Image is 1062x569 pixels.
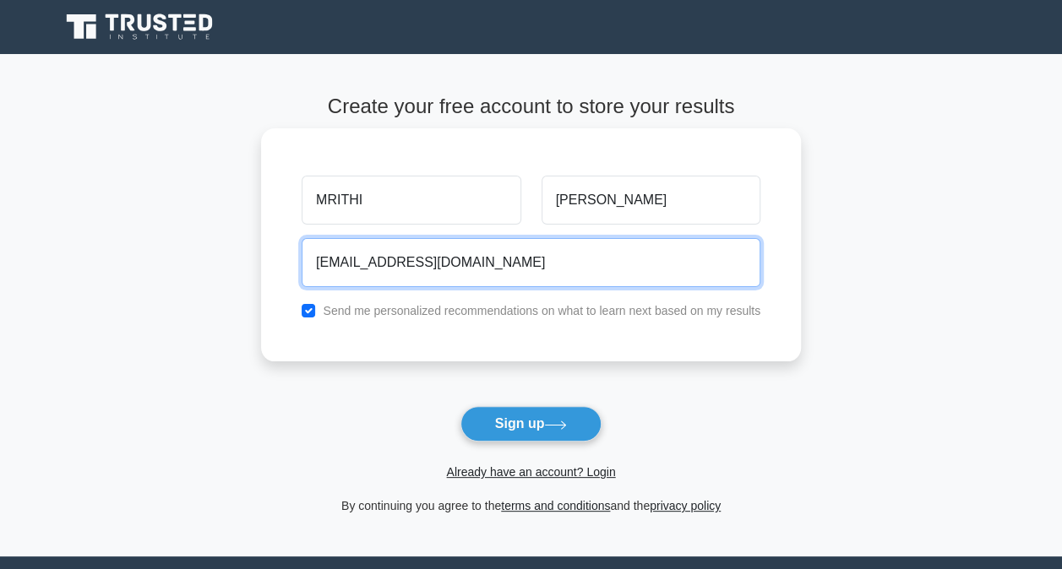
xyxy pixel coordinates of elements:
[302,238,760,287] input: Email
[323,304,760,317] label: Send me personalized recommendations on what to learn next based on my results
[542,176,760,225] input: Last name
[446,465,615,479] a: Already have an account? Login
[261,95,801,119] h4: Create your free account to store your results
[302,176,520,225] input: First name
[650,499,721,512] a: privacy policy
[460,406,602,442] button: Sign up
[501,499,610,512] a: terms and conditions
[251,496,811,516] div: By continuing you agree to the and the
